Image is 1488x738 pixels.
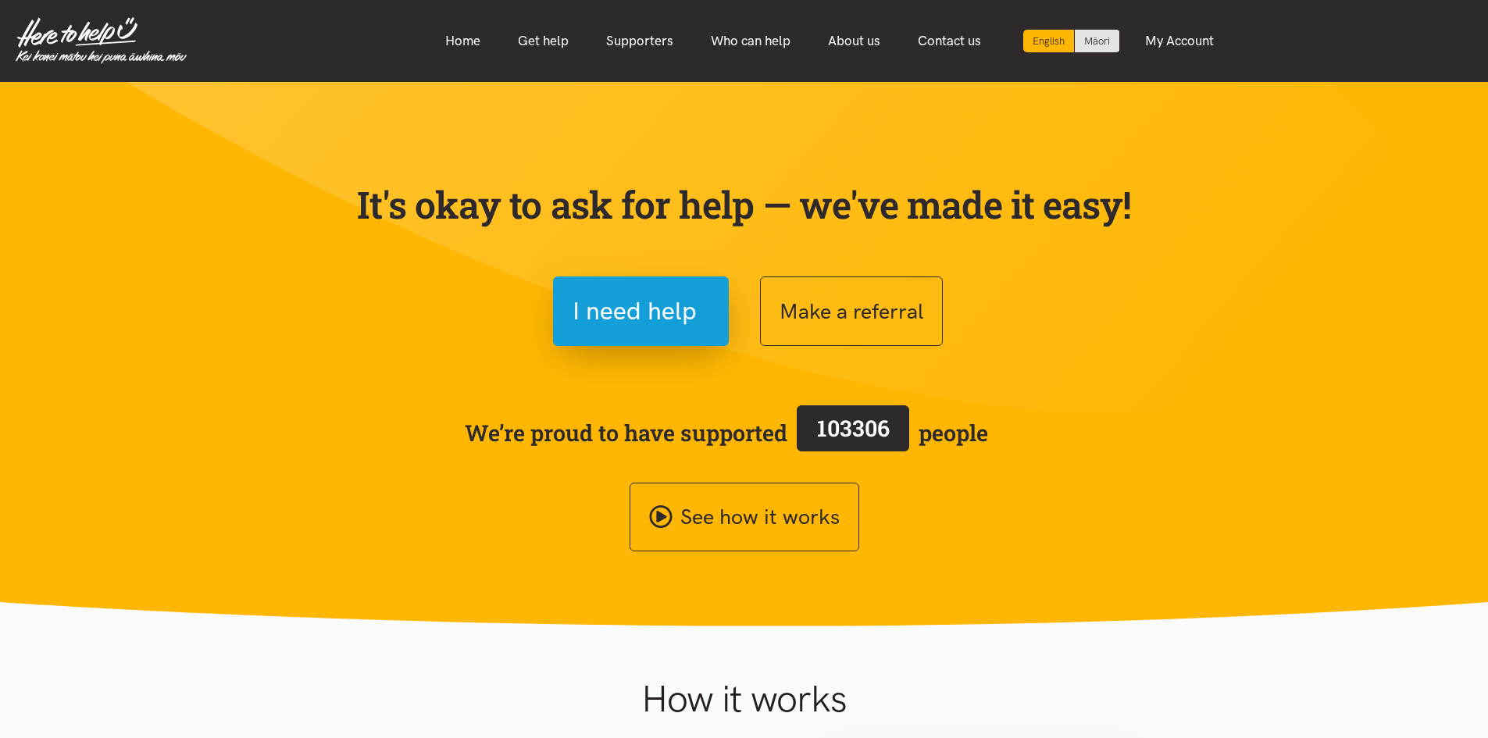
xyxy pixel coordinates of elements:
a: Supporters [587,24,692,58]
span: We’re proud to have supported people [465,402,988,463]
img: Home [16,17,187,64]
button: I need help [553,276,729,346]
a: Who can help [692,24,809,58]
a: 103306 [787,402,919,463]
p: It's okay to ask for help — we've made it easy! [354,182,1135,227]
a: See how it works [630,483,859,552]
a: Get help [499,24,587,58]
a: My Account [1126,24,1233,58]
span: 103306 [817,413,890,443]
a: Contact us [899,24,1000,58]
h1: How it works [489,676,999,722]
span: I need help [573,291,697,331]
div: Language toggle [1023,30,1120,52]
button: Make a referral [760,276,943,346]
div: Current language [1023,30,1075,52]
a: About us [809,24,899,58]
a: Home [426,24,499,58]
a: Switch to Te Reo Māori [1075,30,1119,52]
